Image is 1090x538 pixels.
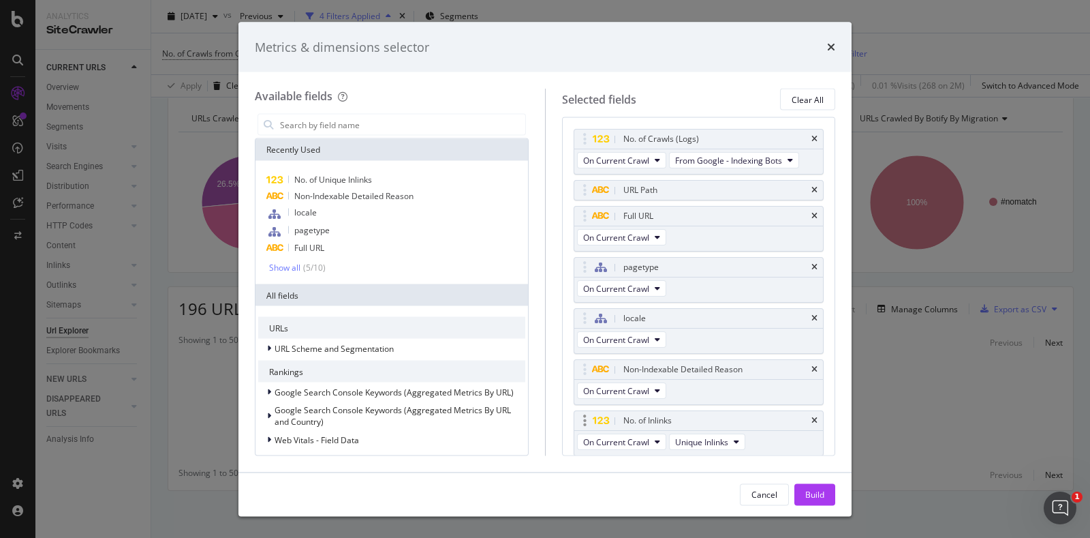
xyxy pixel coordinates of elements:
[811,314,817,323] div: times
[780,89,835,110] button: Clear All
[255,38,429,56] div: Metrics & dimensions selector
[258,317,525,339] div: URLs
[574,308,824,354] div: localetimesOn Current Crawl
[275,386,514,398] span: Google Search Console Keywords (Aggregated Metrics By URL)
[792,93,824,105] div: Clear All
[811,417,817,425] div: times
[238,22,852,516] div: modal
[623,132,699,146] div: No. of Crawls (Logs)
[583,282,649,294] span: On Current Crawl
[811,186,817,194] div: times
[751,488,777,500] div: Cancel
[574,129,824,175] div: No. of Crawls (Logs)timesOn Current CrawlFrom Google - Indexing Bots
[294,224,330,236] span: pagetype
[255,139,528,161] div: Recently Used
[675,436,728,447] span: Unique Inlinks
[258,361,525,383] div: Rankings
[577,152,666,168] button: On Current Crawl
[574,206,824,252] div: Full URLtimesOn Current Crawl
[574,180,824,200] div: URL Pathtimes
[577,280,666,297] button: On Current Crawl
[577,383,666,399] button: On Current Crawl
[269,263,300,272] div: Show all
[623,183,657,197] div: URL Path
[294,242,324,254] span: Full URL
[794,483,835,505] button: Build
[275,342,394,354] span: URL Scheme and Segmentation
[623,312,646,325] div: locale
[1044,492,1076,524] iframe: Intercom live chat
[275,434,359,445] span: Web Vitals - Field Data
[300,262,326,273] div: ( 5 / 10 )
[255,284,528,306] div: All fields
[811,212,817,220] div: times
[669,434,745,450] button: Unique Inlinks
[294,174,372,185] span: No. of Unique Inlinks
[623,209,653,223] div: Full URL
[827,38,835,56] div: times
[574,410,824,456] div: No. of InlinkstimesOn Current CrawlUnique Inlinks
[577,434,666,450] button: On Current Crawl
[562,91,636,107] div: Selected fields
[255,89,332,104] div: Available fields
[583,231,649,243] span: On Current Crawl
[811,135,817,143] div: times
[294,207,317,218] span: locale
[279,115,525,135] input: Search by field name
[623,414,672,428] div: No. of Inlinks
[574,257,824,303] div: pagetypetimesOn Current Crawl
[294,190,414,202] span: Non-Indexable Detailed Reason
[574,359,824,405] div: Non-Indexable Detailed ReasontimesOn Current Crawl
[811,263,817,271] div: times
[577,229,666,245] button: On Current Crawl
[669,152,799,168] button: From Google - Indexing Bots
[805,488,824,500] div: Build
[740,483,789,505] button: Cancel
[583,385,649,396] span: On Current Crawl
[275,404,511,428] span: Google Search Console Keywords (Aggregated Metrics By URL and Country)
[583,333,649,345] span: On Current Crawl
[623,363,743,376] div: Non-Indexable Detailed Reason
[623,260,659,274] div: pagetype
[1072,492,1083,503] span: 1
[583,436,649,447] span: On Current Crawl
[675,154,782,166] span: From Google - Indexing Bots
[811,365,817,374] div: times
[577,331,666,348] button: On Current Crawl
[583,154,649,166] span: On Current Crawl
